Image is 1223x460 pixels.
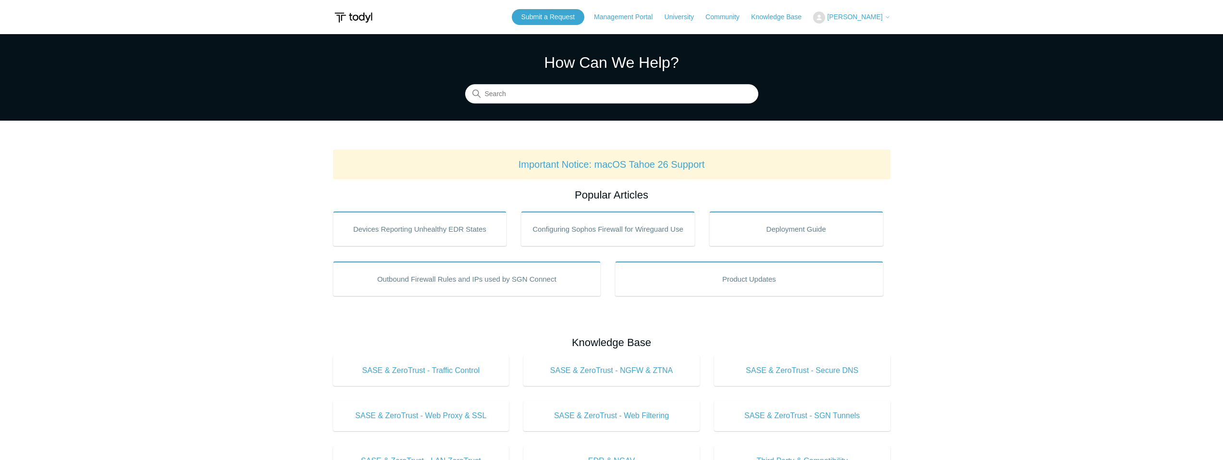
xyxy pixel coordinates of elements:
[465,51,758,74] h1: How Can We Help?
[709,211,883,246] a: Deployment Guide
[521,211,695,246] a: Configuring Sophos Firewall for Wireguard Use
[333,400,509,431] a: SASE & ZeroTrust - Web Proxy & SSL
[512,9,584,25] a: Submit a Request
[827,13,882,21] span: [PERSON_NAME]
[465,85,758,104] input: Search
[729,365,876,376] span: SASE & ZeroTrust - Secure DNS
[538,410,685,422] span: SASE & ZeroTrust - Web Filtering
[347,365,495,376] span: SASE & ZeroTrust - Traffic Control
[594,12,662,22] a: Management Portal
[333,355,509,386] a: SASE & ZeroTrust - Traffic Control
[751,12,811,22] a: Knowledge Base
[714,400,890,431] a: SASE & ZeroTrust - SGN Tunnels
[333,261,601,296] a: Outbound Firewall Rules and IPs used by SGN Connect
[333,335,890,350] h2: Knowledge Base
[538,365,685,376] span: SASE & ZeroTrust - NGFW & ZTNA
[664,12,703,22] a: University
[705,12,749,22] a: Community
[714,355,890,386] a: SASE & ZeroTrust - Secure DNS
[523,400,700,431] a: SASE & ZeroTrust - Web Filtering
[333,9,374,26] img: Todyl Support Center Help Center home page
[333,211,507,246] a: Devices Reporting Unhealthy EDR States
[729,410,876,422] span: SASE & ZeroTrust - SGN Tunnels
[347,410,495,422] span: SASE & ZeroTrust - Web Proxy & SSL
[333,187,890,203] h2: Popular Articles
[813,12,890,24] button: [PERSON_NAME]
[523,355,700,386] a: SASE & ZeroTrust - NGFW & ZTNA
[615,261,883,296] a: Product Updates
[519,159,705,170] a: Important Notice: macOS Tahoe 26 Support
